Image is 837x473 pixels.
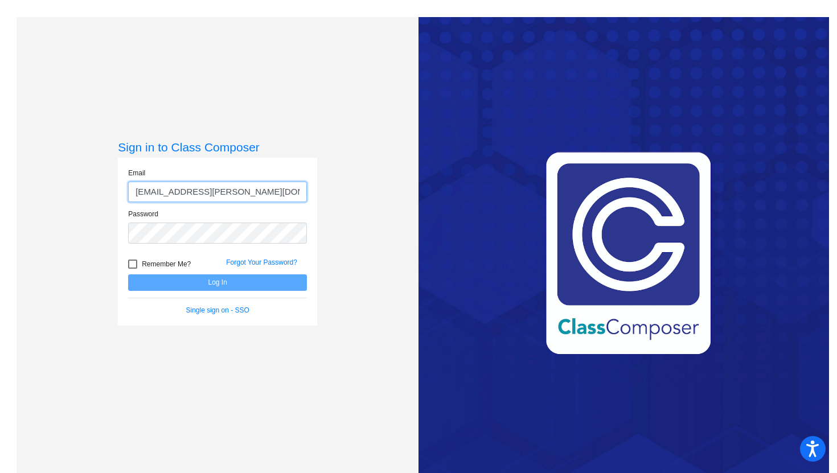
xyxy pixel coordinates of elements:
label: Email [128,168,145,178]
span: Remember Me? [142,257,191,271]
h3: Sign in to Class Composer [118,140,317,154]
label: Password [128,209,158,219]
button: Log In [128,274,307,291]
a: Forgot Your Password? [226,258,297,266]
a: Single sign on - SSO [186,306,249,314]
